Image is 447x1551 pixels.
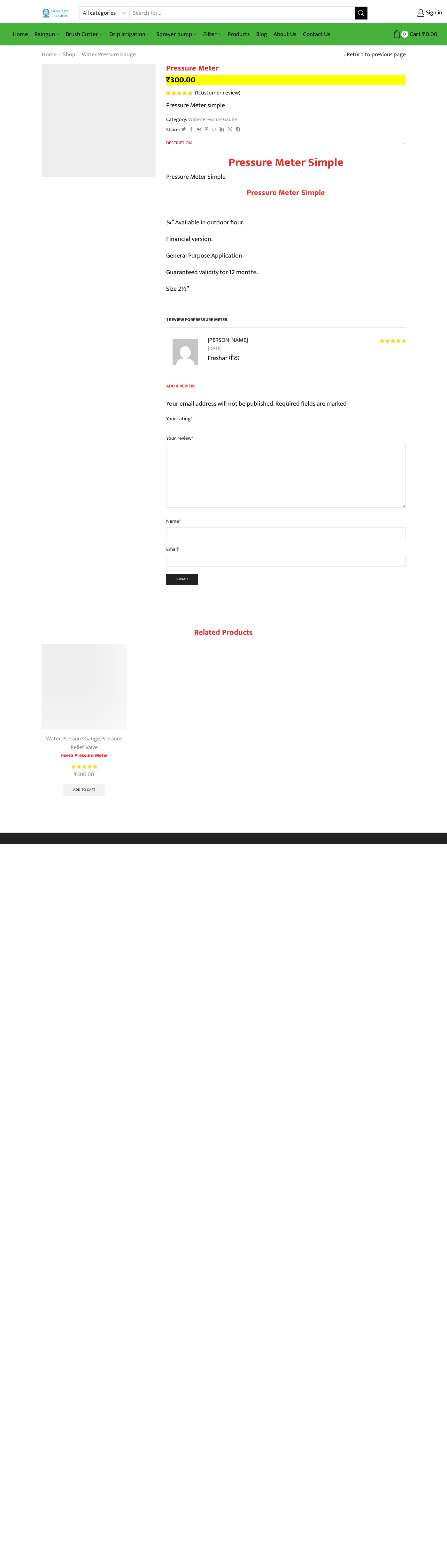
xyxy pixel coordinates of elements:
[74,770,77,779] span: ₹
[166,234,406,244] p: Financial version.
[42,644,127,730] img: Heera Pressure Meter
[355,7,367,19] button: Search button
[166,284,406,294] p: Size 2½”
[408,30,421,39] span: Cart
[166,217,406,228] p: ¼” Available in outdoor flour.
[166,574,198,585] input: Submit
[166,73,170,86] span: ₹
[422,29,437,39] bdi: 0.00
[42,64,156,177] img: Water-Pressure-Gauge
[166,91,193,95] span: 1
[194,626,253,639] span: Related products
[228,153,343,172] strong: Pressure Meter Simple
[300,27,334,42] a: Contact Us
[247,186,325,199] strong: Pressure Meter Simple
[424,9,442,17] span: Sign in
[153,27,200,42] a: Sprayer pump
[166,91,192,95] span: Rated out of 5 based on customer rating
[166,434,406,443] label: Your review
[200,27,224,42] a: Filter
[401,31,408,37] span: 0
[42,51,57,59] a: Home
[422,29,426,39] span: ₹
[380,339,406,343] span: Rated out of 5
[166,126,180,133] span: Share:
[166,73,196,86] bdi: 300.00
[208,345,406,353] time: [DATE]
[374,28,437,40] a: 0 Cart ₹0.00
[166,139,192,146] span: Description
[166,267,406,277] p: Guaranteed validity for 12 months.
[166,135,406,151] a: Description
[224,27,253,42] a: Products
[270,27,300,42] a: About Us
[347,51,406,59] a: Return to previous page
[130,7,354,19] input: Search for...
[10,27,31,42] a: Home
[71,763,97,770] span: Rated out of 5
[166,172,406,182] p: Pressure Meter Simple
[196,88,198,98] span: 1
[208,353,406,363] p: Freshar मीटर
[166,545,406,554] label: Email
[42,752,127,760] a: Heera Pressure Meter
[71,734,122,752] a: Pressure Relief Valve
[166,64,406,73] h1: Pressure Meter
[42,735,127,752] div: ,
[166,317,406,328] h2: 1 review for
[63,27,106,42] a: Brush Cutter
[46,734,100,744] a: Water Pressure Gauge
[253,27,270,42] a: Blog
[380,339,406,343] div: Rated 5 out of 5
[166,383,406,394] span: Add a review
[31,27,63,42] a: Raingun
[377,7,442,19] a: Sign in
[166,251,406,261] p: General Purpose Application.
[166,91,192,95] div: Rated 5.00 out of 5
[193,316,227,323] span: Pressure Meter
[63,784,105,797] a: Add to cart: “Heera Pressure Meter”
[166,517,406,526] label: Name
[71,763,97,770] div: Rated 5.00 out of 5
[63,51,76,59] a: Shop
[166,415,406,423] label: Your rating
[74,770,94,779] bdi: 500.00
[187,115,237,124] a: Water Pressure Gauge
[208,335,248,345] strong: [PERSON_NAME]
[106,27,153,42] a: Drip Irrigation
[166,100,406,110] p: Pressure Meter simple
[81,51,136,59] a: Water Pressure Gauge
[42,51,136,59] nav: Breadcrumb
[166,116,237,123] span: Category:
[166,398,347,409] span: Your email address will not be published. Required fields are marked
[195,89,240,97] a: (1customer review)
